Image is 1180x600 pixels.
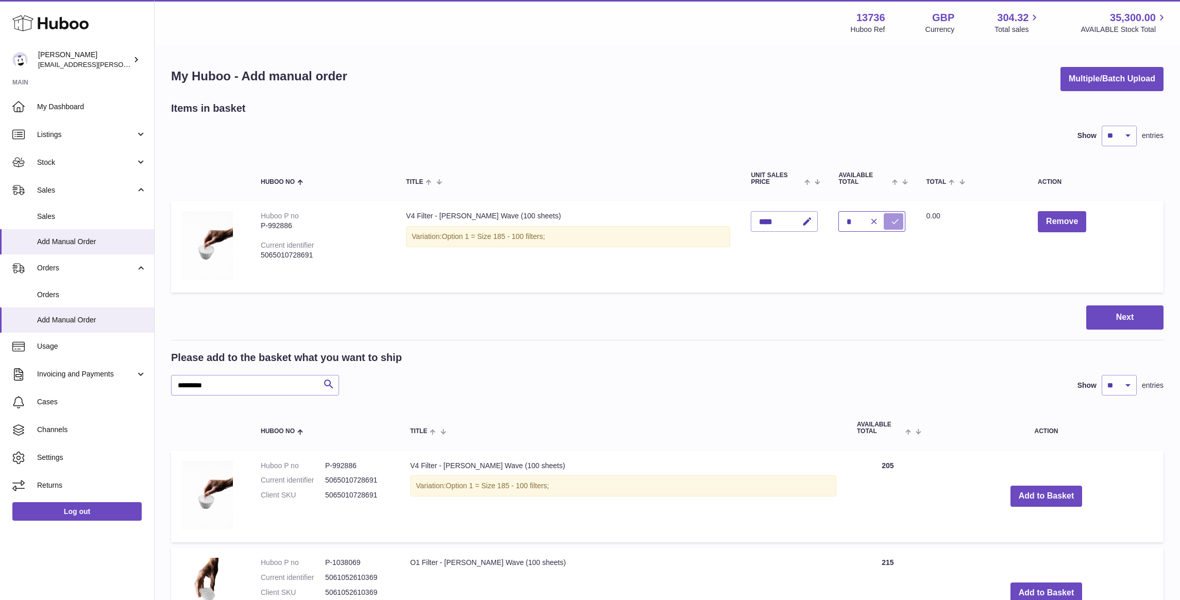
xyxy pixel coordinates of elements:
[261,461,325,471] dt: Huboo P no
[926,179,946,185] span: Total
[1142,131,1164,141] span: entries
[37,397,146,407] span: Cases
[442,232,545,241] span: Option 1 = Size 185 - 100 filters;
[261,428,295,435] span: Huboo no
[1077,381,1097,390] label: Show
[261,558,325,568] dt: Huboo P no
[1081,11,1168,35] a: 35,300.00 AVAILABLE Stock Total
[1110,11,1156,25] span: 35,300.00
[1060,67,1164,91] button: Multiple/Batch Upload
[325,558,390,568] dd: P-1038069
[838,172,889,185] span: AVAILABLE Total
[261,250,385,260] div: 5065010728691
[37,453,146,462] span: Settings
[261,490,325,500] dt: Client SKU
[325,588,390,597] dd: 5061052610369
[37,369,136,379] span: Invoicing and Payments
[37,237,146,247] span: Add Manual Order
[1010,486,1083,507] button: Add to Basket
[181,211,233,280] img: V4 Filter - OREA Wave (100 sheets)
[325,490,390,500] dd: 5065010728691
[37,481,146,490] span: Returns
[851,25,885,35] div: Huboo Ref
[37,212,146,221] span: Sales
[261,475,325,485] dt: Current identifier
[446,482,549,490] span: Option 1 = Size 185 - 100 filters;
[261,179,295,185] span: Huboo no
[400,451,847,542] td: V4 Filter - [PERSON_NAME] Wave (100 sheets)
[37,102,146,112] span: My Dashboard
[856,11,885,25] strong: 13736
[847,451,929,542] td: 205
[926,212,940,220] span: 0.00
[37,185,136,195] span: Sales
[37,158,136,167] span: Stock
[1077,131,1097,141] label: Show
[181,461,233,529] img: V4 Filter - OREA Wave (100 sheets)
[37,130,136,140] span: Listings
[1038,211,1086,232] button: Remove
[925,25,955,35] div: Currency
[171,351,402,365] h2: Please add to the basket what you want to ship
[37,315,146,325] span: Add Manual Order
[1142,381,1164,390] span: entries
[261,212,299,220] div: Huboo P no
[37,425,146,435] span: Channels
[1038,179,1153,185] div: Action
[12,52,28,67] img: horia@orea.uk
[410,475,836,496] div: Variation:
[171,101,246,115] h2: Items in basket
[997,11,1029,25] span: 304.32
[932,11,954,25] strong: GBP
[1086,305,1164,330] button: Next
[406,226,730,247] div: Variation:
[38,50,131,70] div: [PERSON_NAME]
[994,11,1040,35] a: 304.32 Total sales
[325,461,390,471] dd: P-992886
[171,68,347,84] h1: My Huboo - Add manual order
[994,25,1040,35] span: Total sales
[38,60,207,68] span: [EMAIL_ADDRESS][PERSON_NAME][DOMAIN_NAME]
[1081,25,1168,35] span: AVAILABLE Stock Total
[261,573,325,582] dt: Current identifier
[37,263,136,273] span: Orders
[37,341,146,351] span: Usage
[396,201,740,293] td: V4 Filter - [PERSON_NAME] Wave (100 sheets)
[406,179,423,185] span: Title
[37,290,146,300] span: Orders
[261,588,325,597] dt: Client SKU
[857,421,903,435] span: AVAILABLE Total
[929,411,1164,445] th: Action
[410,428,427,435] span: Title
[261,241,314,249] div: Current identifier
[325,573,390,582] dd: 5061052610369
[325,475,390,485] dd: 5065010728691
[751,172,802,185] span: Unit Sales Price
[261,221,385,231] div: P-992886
[12,502,142,521] a: Log out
